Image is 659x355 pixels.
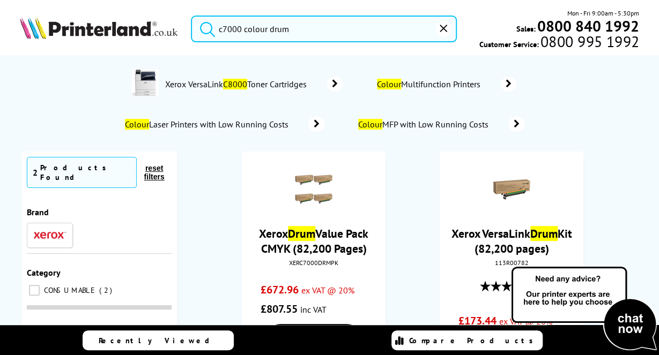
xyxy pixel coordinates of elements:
span: Multifunction Printers [375,79,485,89]
mark: C8000 [223,79,247,89]
button: reset filters [137,163,172,182]
a: View [266,324,361,352]
span: Compare Products [409,336,539,345]
mark: Colour [125,119,149,130]
div: XERC7000DRMPK [250,259,377,267]
span: Mon - Fri 9:00am - 5:30pm [567,8,639,18]
a: ColourLaser Printers with Low Running Costs [124,117,325,132]
input: CONSUMABLE 2 [29,285,40,296]
a: Recently Viewed [83,330,234,350]
a: Xerox VersaLinkC8000Toner Cartridges [164,70,343,99]
span: £672.96 [261,283,299,297]
mark: Drum [288,226,315,241]
span: Sales: [516,24,536,34]
b: 0800 840 1992 [537,16,639,36]
a: 0800 840 1992 [536,21,639,31]
span: ex VAT @ 20% [301,285,354,296]
span: Category [27,267,61,278]
span: £173.44 [458,314,497,328]
a: Printerland Logo [20,17,177,41]
span: CONSUMABLE [41,285,98,295]
a: Compare Products [391,330,543,350]
a: ColourMultifunction Printers [375,77,516,92]
mark: Drum [530,226,558,241]
a: XeroxDrumValue Pack CMYK (82,200 Pages) [259,226,368,256]
span: Xerox VersaLink Toner Cartridges [164,79,311,89]
img: Xerox-C7000-Drum-Bundle-Small.gif [295,170,332,208]
input: Search product or brand [191,16,457,42]
span: £807.55 [261,302,298,316]
a: Xerox VersaLinkDrumKit (82,200 pages) [451,226,572,256]
span: Laser Printers with Low Running Costs [124,119,292,130]
span: ex VAT @ 20% [499,316,552,327]
span: 2 [99,285,115,295]
img: Open Live Chat window [509,265,659,353]
div: 113R00782 [448,259,575,267]
img: Xerox [34,231,66,239]
mark: Colour [377,79,401,89]
span: inc VAT [300,304,327,315]
mark: Colour [358,119,382,130]
span: Price [27,323,45,334]
span: Recently Viewed [99,336,220,345]
a: ColourMFP with Low Running Costs [357,117,525,132]
img: Printerland Logo [20,17,177,39]
span: 2 [33,167,38,178]
span: Customer Service: [479,36,639,49]
img: Xerox-c7000-drumcartridge-small.gif [493,170,530,208]
span: Brand [27,207,49,217]
div: Products Found [40,163,131,182]
span: MFP with Low Running Costs [357,119,493,130]
img: C8000V_DT-conspage.jpg [132,70,159,96]
span: 0800 995 1992 [539,36,639,47]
